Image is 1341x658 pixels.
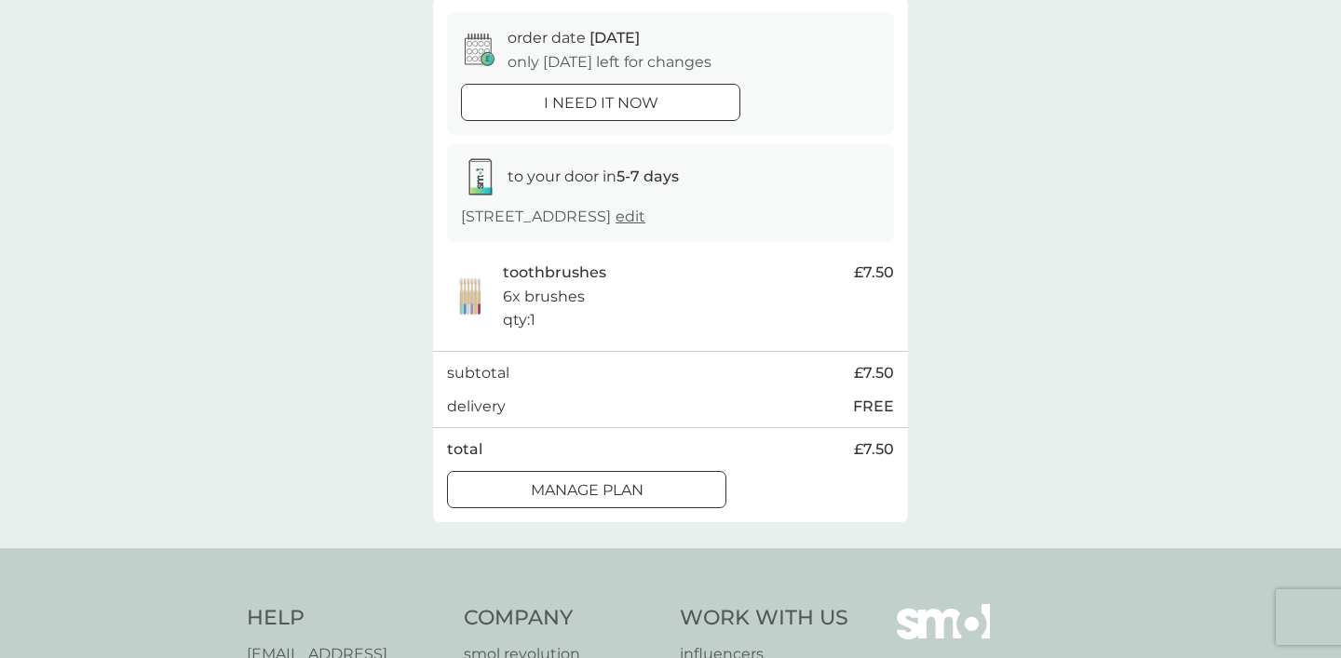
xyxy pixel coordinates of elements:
[508,50,711,74] p: only [DATE] left for changes
[616,208,645,225] a: edit
[503,308,535,332] p: qty : 1
[247,604,445,633] h4: Help
[461,205,645,229] p: [STREET_ADDRESS]
[854,437,894,462] span: £7.50
[854,361,894,385] span: £7.50
[854,261,894,285] span: £7.50
[447,361,509,385] p: subtotal
[447,437,482,462] p: total
[544,91,658,115] p: i need it now
[616,168,679,185] strong: 5-7 days
[508,168,679,185] span: to your door in
[503,261,606,285] p: toothbrushes
[508,26,640,50] p: order date
[589,29,640,47] span: [DATE]
[447,471,726,508] button: Manage plan
[531,478,643,503] p: Manage plan
[503,285,585,309] p: 6x brushes
[464,604,662,633] h4: Company
[461,84,740,121] button: i need it now
[853,395,894,419] p: FREE
[680,604,848,633] h4: Work With Us
[447,395,506,419] p: delivery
